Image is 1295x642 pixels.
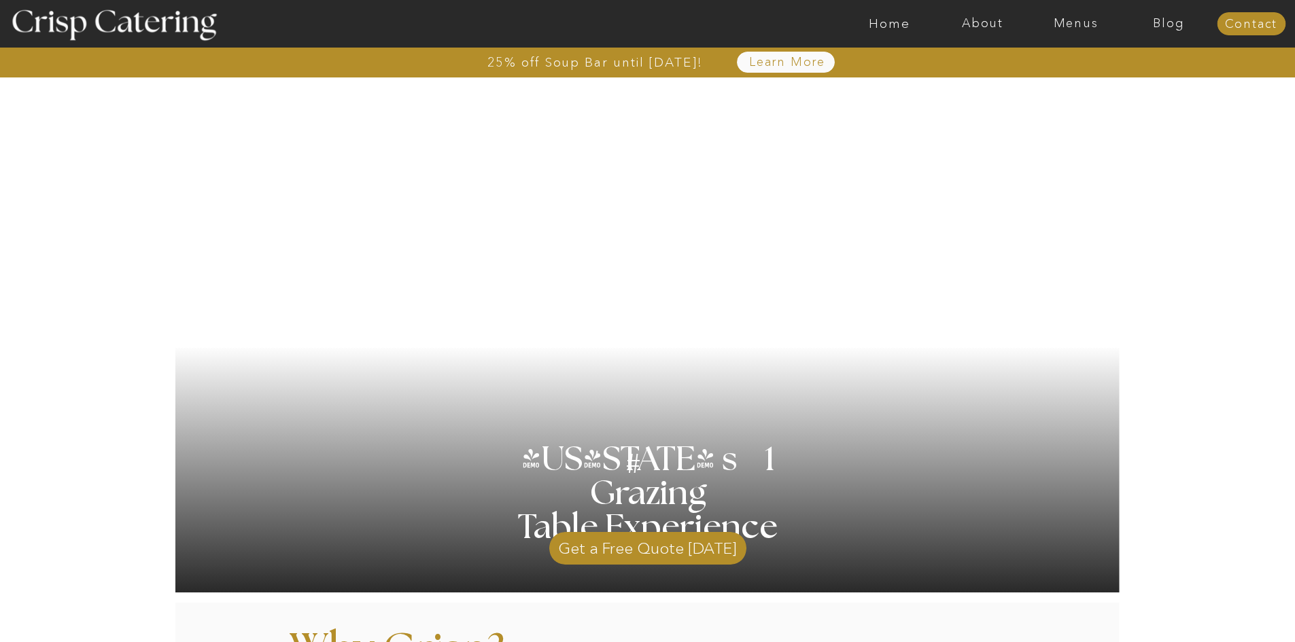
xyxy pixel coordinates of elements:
a: 25% off Soup Bar until [DATE]! [438,56,752,69]
a: Menus [1029,17,1122,31]
iframe: podium webchat widget bubble [1186,574,1295,642]
a: Get a Free Quote [DATE] [549,525,746,565]
a: Home [843,17,936,31]
h3: # [596,450,674,490]
h1: [US_STATE] s 1 Grazing Table Experience [474,443,822,545]
a: Contact [1217,18,1285,31]
a: About [936,17,1029,31]
a: Learn More [718,56,857,69]
h3: ' [569,443,625,477]
a: Blog [1122,17,1215,31]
